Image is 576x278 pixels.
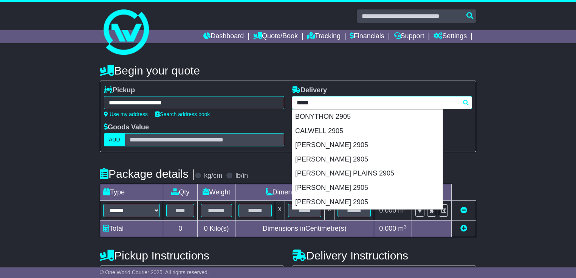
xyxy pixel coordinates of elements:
[163,221,198,237] td: 0
[379,207,396,214] span: 0.000
[292,96,472,109] typeahead: Please provide city
[292,138,443,152] div: [PERSON_NAME] 2905
[292,166,443,181] div: [PERSON_NAME] PLAINS 2905
[307,30,341,43] a: Tracking
[204,172,222,180] label: kg/cm
[104,133,125,146] label: AUD
[235,221,374,237] td: Dimensions in Centimetre(s)
[104,111,148,117] a: Use my address
[235,172,248,180] label: lb/in
[203,30,244,43] a: Dashboard
[292,181,443,195] div: [PERSON_NAME] 2905
[379,225,396,232] span: 0.000
[204,225,207,232] span: 0
[198,184,235,201] td: Weight
[155,111,210,117] a: Search address book
[398,225,407,232] span: m
[292,195,443,210] div: [PERSON_NAME] 2905
[434,30,467,43] a: Settings
[292,152,443,167] div: [PERSON_NAME] 2905
[404,224,407,230] sup: 3
[324,201,334,221] td: x
[253,30,298,43] a: Quote/Book
[198,221,235,237] td: Kilo(s)
[398,207,407,214] span: m
[460,207,467,214] a: Remove this item
[100,249,284,262] h4: Pickup Instructions
[394,30,424,43] a: Support
[104,123,149,132] label: Goods Value
[100,269,209,275] span: © One World Courier 2025. All rights reserved.
[350,30,384,43] a: Financials
[292,86,327,95] label: Delivery
[104,86,135,95] label: Pickup
[460,225,467,232] a: Add new item
[100,64,476,77] h4: Begin your quote
[275,201,285,221] td: x
[292,124,443,138] div: CALWELL 2905
[163,184,198,201] td: Qty
[404,206,407,211] sup: 3
[100,168,195,180] h4: Package details |
[100,184,163,201] td: Type
[292,110,443,124] div: BONYTHON 2905
[292,249,476,262] h4: Delivery Instructions
[100,221,163,237] td: Total
[235,184,374,201] td: Dimensions (L x W x H)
